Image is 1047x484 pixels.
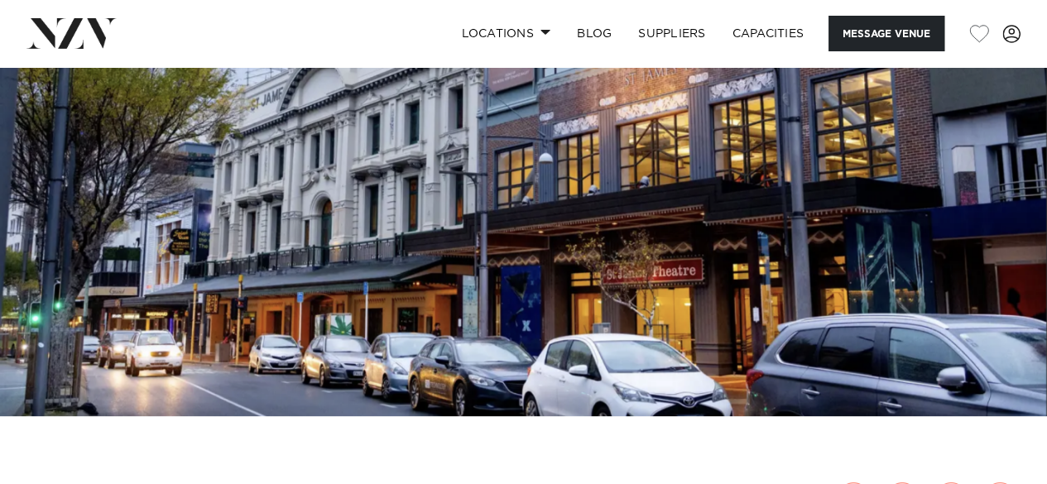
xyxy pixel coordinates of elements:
[26,18,117,48] img: nzv-logo.png
[625,16,718,51] a: SUPPLIERS
[828,16,944,51] button: Message Venue
[564,16,625,51] a: BLOG
[448,16,564,51] a: Locations
[719,16,818,51] a: Capacities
